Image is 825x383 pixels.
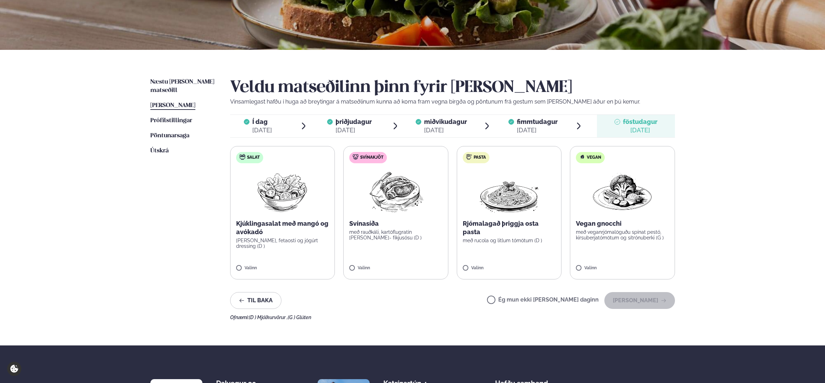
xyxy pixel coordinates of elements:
span: Í dag [252,118,272,126]
img: Pork-Meat.png [365,169,427,214]
a: [PERSON_NAME] [150,101,195,110]
span: Næstu [PERSON_NAME] matseðill [150,79,214,93]
span: [PERSON_NAME] [150,103,195,108]
img: Vegan.png [591,169,653,214]
a: Cookie settings [7,362,21,376]
span: Pasta [474,155,486,160]
a: Pöntunarsaga [150,132,189,140]
span: Útskrá [150,148,169,154]
img: Salad.png [251,169,313,214]
span: Svínakjöt [360,155,383,160]
span: föstudagur [623,118,657,125]
p: Rjómalagað þriggja osta pasta [463,219,556,236]
span: (G ) Glúten [288,315,311,320]
span: miðvikudagur [424,118,467,125]
img: Vegan.svg [579,154,585,160]
h2: Veldu matseðilinn þinn fyrir [PERSON_NAME] [230,78,675,98]
p: með rucola og litlum tómötum (D ) [463,238,556,243]
p: Vegan gnocchi [576,219,669,228]
a: Prófílstillingar [150,117,192,125]
div: [DATE] [623,126,657,134]
div: [DATE] [336,126,372,134]
span: fimmtudagur [517,118,558,125]
span: (D ) Mjólkurvörur , [249,315,288,320]
span: Pöntunarsaga [150,133,189,139]
img: pork.svg [353,154,358,160]
p: Kjúklingasalat með mangó og avókadó [236,219,329,236]
button: Til baka [230,292,281,309]
p: Svínasíða [349,219,442,228]
div: [DATE] [252,126,272,134]
img: pasta.svg [466,154,472,160]
p: [PERSON_NAME], fetaosti og jógúrt dressing (D ) [236,238,329,249]
img: salad.svg [240,154,245,160]
span: Salat [247,155,260,160]
a: Næstu [PERSON_NAME] matseðill [150,78,216,95]
a: Útskrá [150,147,169,155]
span: Prófílstillingar [150,118,192,124]
div: [DATE] [517,126,558,134]
p: með veganrjómalöguðu spínat pestó, kirsuberjatómötum og sítrónuberki (G ) [576,229,669,240]
p: með rauðkáli, kartöflugratín [PERSON_NAME]- fíkjusósu (D ) [349,229,442,240]
img: Spagetti.png [478,169,540,214]
div: Ofnæmi: [230,315,675,320]
button: [PERSON_NAME] [604,292,675,309]
p: Vinsamlegast hafðu í huga að breytingar á matseðlinum kunna að koma fram vegna birgða og pöntunum... [230,98,675,106]
div: [DATE] [424,126,467,134]
span: Vegan [587,155,601,160]
span: þriðjudagur [336,118,372,125]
